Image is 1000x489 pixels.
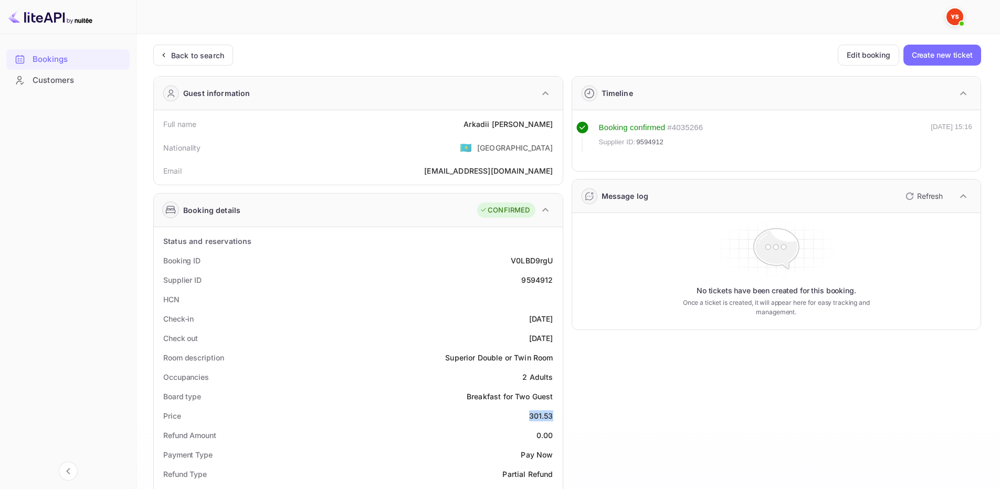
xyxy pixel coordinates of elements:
div: Back to search [171,50,224,61]
a: Customers [6,70,130,90]
img: LiteAPI logo [8,8,92,25]
button: Refresh [899,188,947,205]
div: Superior Double or Twin Room [445,352,553,363]
a: Bookings [6,49,130,69]
img: Yandex Support [946,8,963,25]
div: # 4035266 [667,122,703,134]
div: 301.53 [529,410,553,421]
div: V0LBD9rgU [511,255,553,266]
div: Booking ID [163,255,201,266]
div: Arkadii [PERSON_NAME] [464,119,553,130]
div: CONFIRMED [480,205,530,216]
div: Price [163,410,181,421]
div: Occupancies [163,371,209,382]
div: Board type [163,391,201,402]
div: Booking confirmed [599,122,666,134]
div: [DATE] [529,333,553,344]
div: Message log [602,190,649,201]
div: 0.00 [536,430,553,441]
div: 2 Adults [522,371,553,382]
div: Payment Type [163,449,213,460]
button: Create new ticket [903,45,981,66]
span: 9594912 [636,137,664,147]
div: Bookings [33,54,124,66]
p: Once a ticket is created, it will appear here for easy tracking and management. [666,298,886,317]
div: Status and reservations [163,236,251,247]
div: HCN [163,294,180,305]
div: Nationality [163,142,201,153]
p: No tickets have been created for this booking. [697,285,856,296]
button: Edit booking [838,45,899,66]
div: [EMAIL_ADDRESS][DOMAIN_NAME] [424,165,553,176]
div: [DATE] [529,313,553,324]
span: United States [460,138,472,157]
div: [GEOGRAPHIC_DATA] [477,142,553,153]
div: Room description [163,352,224,363]
div: Timeline [602,88,633,99]
div: Partial Refund [502,469,553,480]
div: Refund Type [163,469,207,480]
div: Check-in [163,313,194,324]
div: Customers [33,75,124,87]
div: Guest information [183,88,250,99]
div: Bookings [6,49,130,70]
div: Breakfast for Two Guest [467,391,553,402]
div: Email [163,165,182,176]
span: Supplier ID: [599,137,636,147]
div: Customers [6,70,130,91]
div: [DATE] 15:16 [931,122,972,152]
div: 9594912 [521,274,553,285]
div: Full name [163,119,196,130]
button: Collapse navigation [59,462,78,481]
div: Pay Now [521,449,553,460]
div: Booking details [183,205,240,216]
div: Supplier ID [163,274,202,285]
div: Check out [163,333,198,344]
p: Refresh [917,190,943,201]
div: Refund Amount [163,430,216,441]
